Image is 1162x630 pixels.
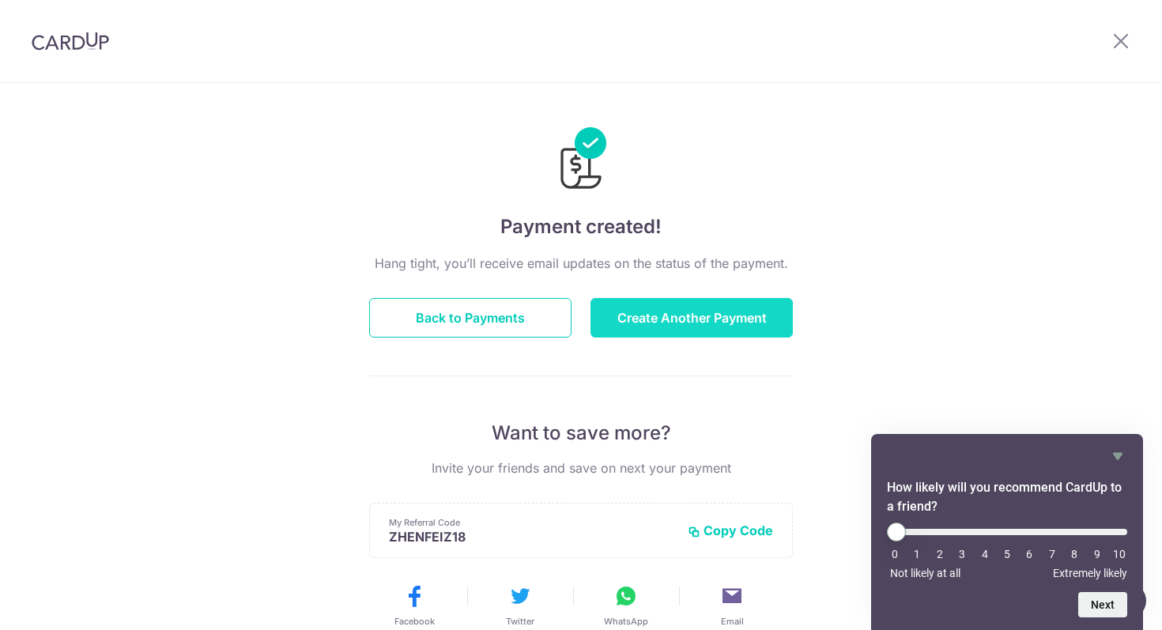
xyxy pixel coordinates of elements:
button: Hide survey [1108,447,1127,466]
li: 3 [954,548,970,560]
span: Email [721,615,744,628]
p: Want to save more? [369,421,793,446]
li: 6 [1021,548,1037,560]
li: 2 [932,548,948,560]
button: WhatsApp [579,583,673,628]
div: How likely will you recommend CardUp to a friend? Select an option from 0 to 10, with 0 being Not... [887,447,1127,617]
h2: How likely will you recommend CardUp to a friend? Select an option from 0 to 10, with 0 being Not... [887,478,1127,516]
button: Twitter [473,583,567,628]
li: 1 [909,548,925,560]
button: Create Another Payment [590,298,793,338]
div: How likely will you recommend CardUp to a friend? Select an option from 0 to 10, with 0 being Not... [887,522,1127,579]
p: My Referral Code [389,516,675,529]
p: Hang tight, you’ll receive email updates on the status of the payment. [369,254,793,273]
p: Invite your friends and save on next your payment [369,458,793,477]
li: 5 [999,548,1015,560]
button: Facebook [368,583,461,628]
span: Twitter [506,615,534,628]
img: CardUp [32,32,109,51]
span: Facebook [394,615,435,628]
button: Back to Payments [369,298,572,338]
li: 7 [1044,548,1060,560]
button: Next question [1078,592,1127,617]
span: Help [36,11,69,25]
li: 0 [887,548,903,560]
h4: Payment created! [369,213,793,241]
span: Extremely likely [1053,567,1127,579]
button: Email [685,583,779,628]
li: 8 [1066,548,1082,560]
li: 4 [977,548,993,560]
span: WhatsApp [604,615,648,628]
img: Payments [556,127,606,194]
p: ZHENFEIZ18 [389,529,675,545]
li: 9 [1089,548,1105,560]
li: 10 [1111,548,1127,560]
button: Copy Code [688,522,773,538]
span: Not likely at all [890,567,960,579]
